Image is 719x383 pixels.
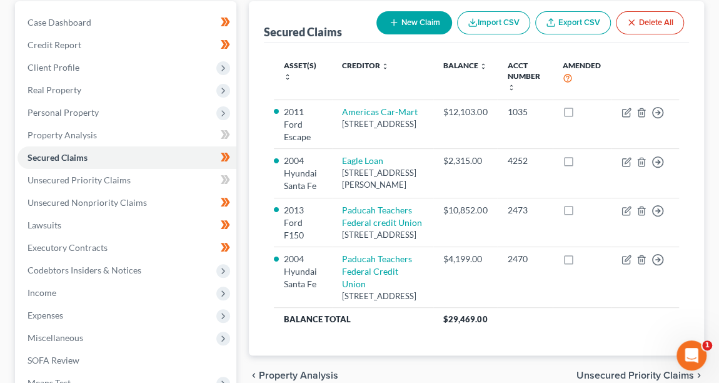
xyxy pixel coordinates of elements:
[28,175,131,185] span: Unsecured Priority Claims
[443,155,487,167] div: $2,315.00
[702,340,712,350] span: 1
[18,34,236,56] a: Credit Report
[18,124,236,146] a: Property Analysis
[616,11,684,34] button: Delete All
[18,349,236,372] a: SOFA Review
[443,106,487,118] div: $12,103.00
[342,229,423,241] div: [STREET_ADDRESS]
[28,152,88,163] span: Secured Claims
[28,17,91,28] span: Case Dashboard
[28,39,81,50] span: Credit Report
[342,106,418,117] a: Americas Car-Mart
[259,370,338,380] span: Property Analysis
[18,237,236,259] a: Executory Contracts
[507,204,542,217] div: 2473
[264,24,342,39] div: Secured Claims
[274,308,433,330] th: Balance Total
[342,118,423,130] div: [STREET_ADDRESS]
[443,253,487,265] div: $4,199.00
[507,155,542,167] div: 4252
[284,155,322,192] li: 2004 Hyundai Santa Fe
[28,197,147,208] span: Unsecured Nonpriority Claims
[249,370,338,380] button: chevron_left Property Analysis
[284,106,322,143] li: 2011 Ford Escape
[284,73,291,81] i: unfold_more
[342,155,383,166] a: Eagle Loan
[535,11,611,34] a: Export CSV
[18,214,236,237] a: Lawsuits
[342,167,423,190] div: [STREET_ADDRESS][PERSON_NAME]
[28,265,141,275] span: Codebtors Insiders & Notices
[376,11,452,34] button: New Claim
[18,169,236,191] a: Unsecured Priority Claims
[457,11,530,34] button: Import CSV
[28,62,79,73] span: Client Profile
[28,332,83,343] span: Miscellaneous
[480,63,487,70] i: unfold_more
[28,107,99,118] span: Personal Property
[18,11,236,34] a: Case Dashboard
[381,63,389,70] i: unfold_more
[443,61,487,70] a: Balance unfold_more
[28,287,56,298] span: Income
[443,204,487,217] div: $10,852.00
[694,370,704,380] i: chevron_right
[28,220,61,230] span: Lawsuits
[342,205,422,228] a: Paducah Teachers Federal credit Union
[507,253,542,265] div: 2470
[284,61,316,81] a: Asset(s) unfold_more
[676,340,706,370] iframe: Intercom live chat
[576,370,704,380] button: Unsecured Priority Claims chevron_right
[249,370,259,380] i: chevron_left
[507,84,515,91] i: unfold_more
[507,61,540,91] a: Acct Number unfold_more
[18,146,236,169] a: Secured Claims
[576,370,694,380] span: Unsecured Priority Claims
[28,84,81,95] span: Real Property
[284,253,322,290] li: 2004 Hyundai Santa Fe
[284,204,322,242] li: 2013 Ford F150
[342,253,412,289] a: Paducah Teachers Federal Credit Union
[18,191,236,214] a: Unsecured Nonpriority Claims
[342,61,389,70] a: Creditor unfold_more
[507,106,542,118] div: 1035
[342,290,423,302] div: [STREET_ADDRESS]
[28,130,97,140] span: Property Analysis
[443,314,487,324] span: $29,469.00
[28,355,79,365] span: SOFA Review
[553,53,611,100] th: Amended
[28,242,108,253] span: Executory Contracts
[28,310,63,320] span: Expenses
